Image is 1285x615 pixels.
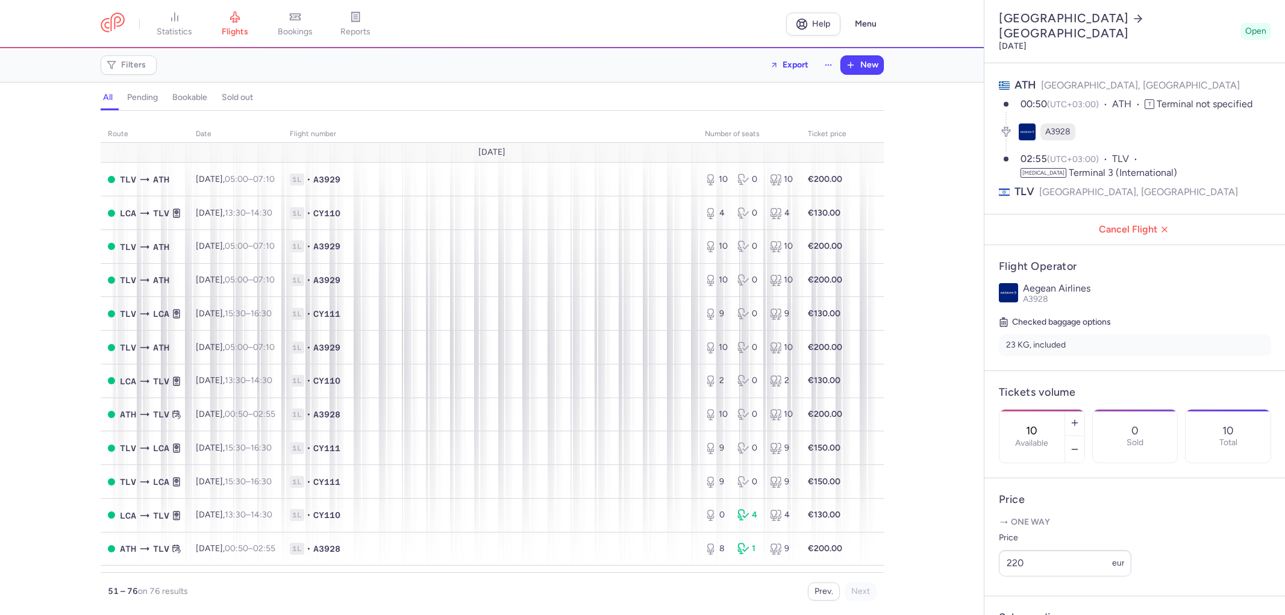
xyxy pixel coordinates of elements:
[253,409,275,419] time: 02:55
[196,443,272,453] span: [DATE],
[1047,154,1099,164] span: (UTC+03:00)
[999,11,1236,41] h2: [GEOGRAPHIC_DATA] [GEOGRAPHIC_DATA]
[290,173,304,186] span: 1L
[196,241,275,251] span: [DATE],
[808,543,842,554] strong: €200.00
[225,208,272,218] span: –
[290,375,304,387] span: 1L
[999,283,1018,302] img: Aegean Airlines logo
[307,308,311,320] span: •
[1069,167,1177,178] span: Terminal 3 (International)
[153,207,169,220] span: Ben Gurion International, Tel Aviv, Israel
[999,41,1027,51] time: [DATE]
[313,173,340,186] span: A3929
[225,443,246,453] time: 15:30
[340,27,370,37] span: reports
[737,476,760,488] div: 0
[222,92,253,103] h4: sold out
[808,208,840,218] strong: €130.00
[848,13,884,36] button: Menu
[808,510,840,520] strong: €130.00
[153,341,169,354] span: Athens International Airport, Athens, Greece
[808,174,842,184] strong: €200.00
[705,274,728,286] div: 10
[313,240,340,252] span: A3929
[1222,425,1234,437] p: 10
[108,586,138,596] strong: 51 – 76
[225,342,248,352] time: 05:00
[999,315,1271,329] h5: Checked baggage options
[290,342,304,354] span: 1L
[225,208,246,218] time: 13:30
[120,542,136,555] span: Athens International Airport, Athens, Greece
[225,409,275,419] span: –
[121,60,146,70] span: Filters
[120,173,136,186] span: Ben Gurion International, Tel Aviv, Israel
[737,274,760,286] div: 0
[786,13,840,36] a: Help
[1047,99,1099,110] span: (UTC+03:00)
[1112,98,1145,111] span: ATH
[808,443,840,453] strong: €150.00
[138,586,188,596] span: on 76 results
[705,476,728,488] div: 9
[196,308,272,319] span: [DATE],
[1015,184,1034,199] span: TLV
[313,509,340,521] span: CY110
[812,19,830,28] span: Help
[225,409,248,419] time: 00:50
[265,11,325,37] a: bookings
[1021,168,1066,178] span: [MEDICAL_DATA]
[153,542,169,555] span: Ben Gurion International, Tel Aviv, Israel
[172,92,207,103] h4: bookable
[251,476,272,487] time: 16:30
[127,92,158,103] h4: pending
[1112,152,1142,166] span: TLV
[120,375,136,388] span: LCA
[737,240,760,252] div: 0
[1045,126,1071,138] span: A3928
[1219,438,1237,448] p: Total
[1019,123,1036,140] figure: A3 airline logo
[313,375,340,387] span: CY110
[225,375,246,386] time: 13:30
[251,443,272,453] time: 16:30
[153,273,169,287] span: Athens International Airport, Athens, Greece
[120,240,136,254] span: TLV
[290,274,304,286] span: 1L
[225,174,275,184] span: –
[225,510,246,520] time: 13:30
[251,208,272,218] time: 14:30
[698,125,801,143] th: number of seats
[1039,184,1238,199] span: [GEOGRAPHIC_DATA], [GEOGRAPHIC_DATA]
[307,476,311,488] span: •
[705,442,728,454] div: 9
[290,207,304,219] span: 1L
[253,275,275,285] time: 07:10
[770,207,793,219] div: 4
[307,408,311,420] span: •
[101,56,156,74] button: Filters
[1245,25,1266,37] span: Open
[196,409,275,419] span: [DATE],
[737,509,760,521] div: 4
[808,476,840,487] strong: €150.00
[153,173,169,186] span: Athens International Airport, Athens, Greece
[307,543,311,555] span: •
[196,275,275,285] span: [DATE],
[225,241,275,251] span: –
[120,341,136,354] span: Ben Gurion International, Tel Aviv, Israel
[120,207,136,220] span: Larnaca, Larnaca, Cyprus
[999,334,1271,356] li: 23 KG, included
[290,442,304,454] span: 1L
[290,408,304,420] span: 1L
[705,240,728,252] div: 10
[313,274,340,286] span: A3929
[705,207,728,219] div: 4
[1041,80,1240,91] span: [GEOGRAPHIC_DATA], [GEOGRAPHIC_DATA]
[225,275,248,285] time: 05:00
[783,60,808,69] span: Export
[313,476,340,488] span: CY111
[290,476,304,488] span: 1L
[770,173,793,186] div: 10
